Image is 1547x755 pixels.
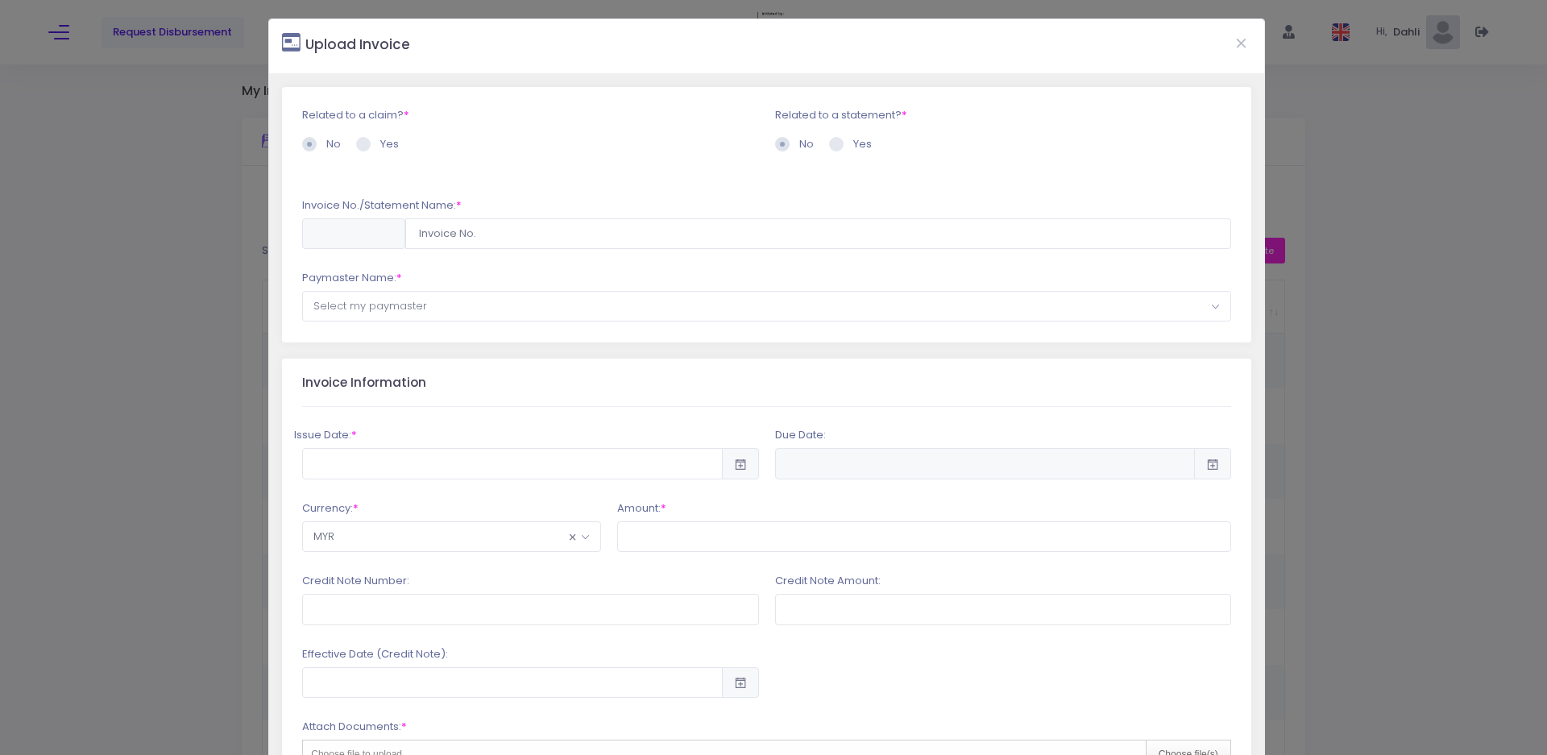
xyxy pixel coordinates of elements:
[1221,22,1262,64] button: Close
[305,35,410,54] small: Upload Invoice
[294,427,357,443] label: Issue Date:
[775,107,907,123] label: Related to a statement?
[775,573,881,589] label: Credit Note Amount:
[302,719,407,735] label: Attach Documents:
[617,500,666,516] label: Amount:
[302,521,601,552] span: MYR
[302,270,402,286] label: Paymaster Name:
[302,136,341,152] label: No
[302,197,462,214] label: Invoice No./Statement Name:
[568,526,576,548] span: Remove all items
[302,375,426,391] h3: Invoice Information
[775,136,814,152] label: No
[302,500,359,516] label: Currency:
[356,136,399,152] label: Yes
[302,646,448,662] label: Effective Date (Credit Note):
[302,107,409,123] label: Related to a claim?
[303,522,600,551] span: MYR
[829,136,872,152] label: Yes
[405,218,1230,249] input: Invoice No.
[313,298,427,313] span: Select my paymaster
[302,573,409,589] label: Credit Note Number:
[775,427,826,443] label: Due Date:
